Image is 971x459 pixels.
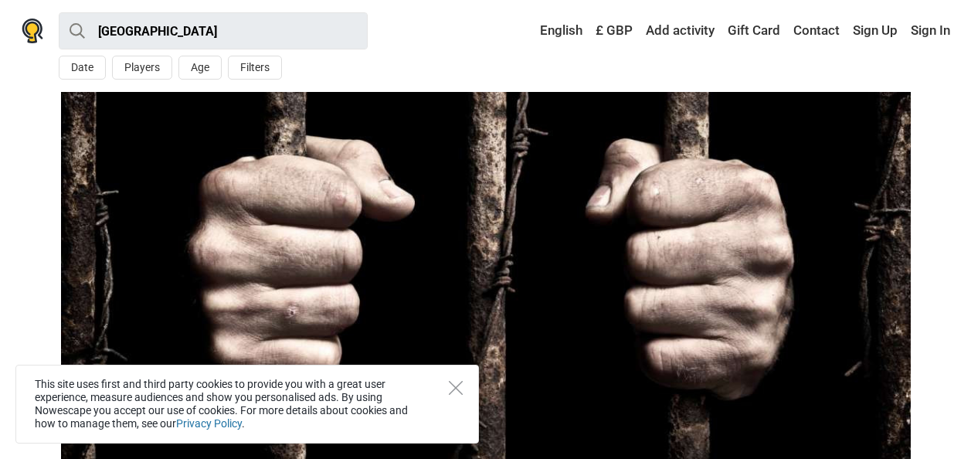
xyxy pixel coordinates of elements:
[228,56,282,80] button: Filters
[525,17,586,45] a: English
[642,17,718,45] a: Add activity
[178,56,222,80] button: Age
[592,17,637,45] a: £ GBP
[789,17,844,45] a: Contact
[529,25,540,36] img: English
[176,417,242,430] a: Privacy Policy
[112,56,172,80] button: Players
[449,381,463,395] button: Close
[15,365,479,444] div: This site uses first and third party cookies to provide you with a great user experience, measure...
[724,17,784,45] a: Gift Card
[849,17,901,45] a: Sign Up
[907,17,950,45] a: Sign In
[22,19,43,43] img: Nowescape logo
[59,12,368,49] input: try “London”
[59,56,106,80] button: Date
